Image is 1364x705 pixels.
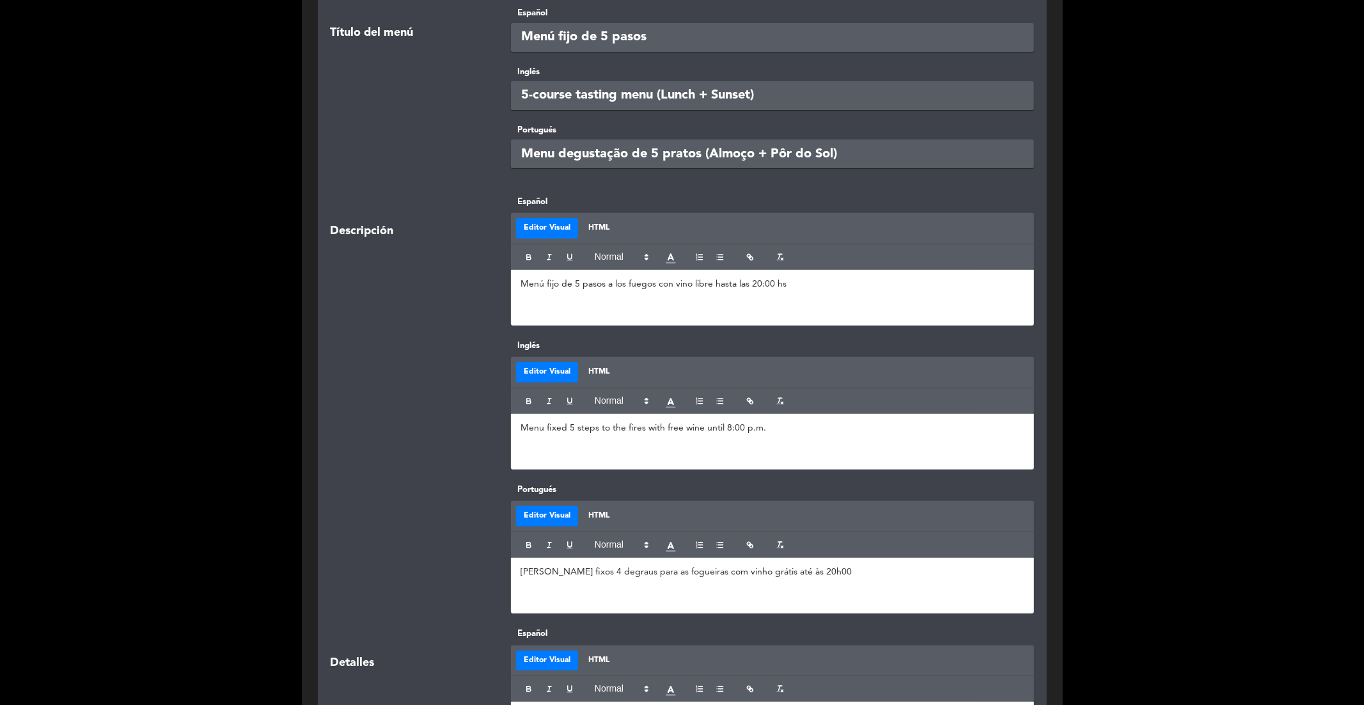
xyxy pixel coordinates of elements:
[581,218,617,239] button: HTML
[331,654,375,672] span: Detalles
[581,651,617,671] button: HTML
[511,195,1034,209] label: Español
[511,339,1034,352] label: Inglés
[521,422,1024,435] p: Menu fixed 5 steps to the fires with free wine until 8:00 p.m.
[511,23,1034,52] input: Escriba título aquí
[511,627,1034,640] label: Español
[581,362,617,383] button: HTML
[511,6,1034,20] label: Español
[511,123,1034,137] label: Portugués
[516,362,578,383] button: Editor Visual
[511,81,1034,110] input: Escriba título aquí
[516,218,578,239] button: Editor Visual
[581,506,617,527] button: HTML
[521,566,1024,579] p: [PERSON_NAME] fixos 4 degraus para as fogueiras com vinho grátis até às 20h00
[511,483,1034,496] label: Portugués
[516,506,578,527] button: Editor Visual
[511,65,1034,79] label: Inglés
[331,24,414,42] span: Título del menú
[511,139,1034,168] input: Escriba título aquí
[516,651,578,671] button: Editor Visual
[331,222,394,241] span: Descripción
[521,278,1024,291] p: Menú fijo de 5 pasos a los fuegos con vino libre hasta las 20:00 hs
